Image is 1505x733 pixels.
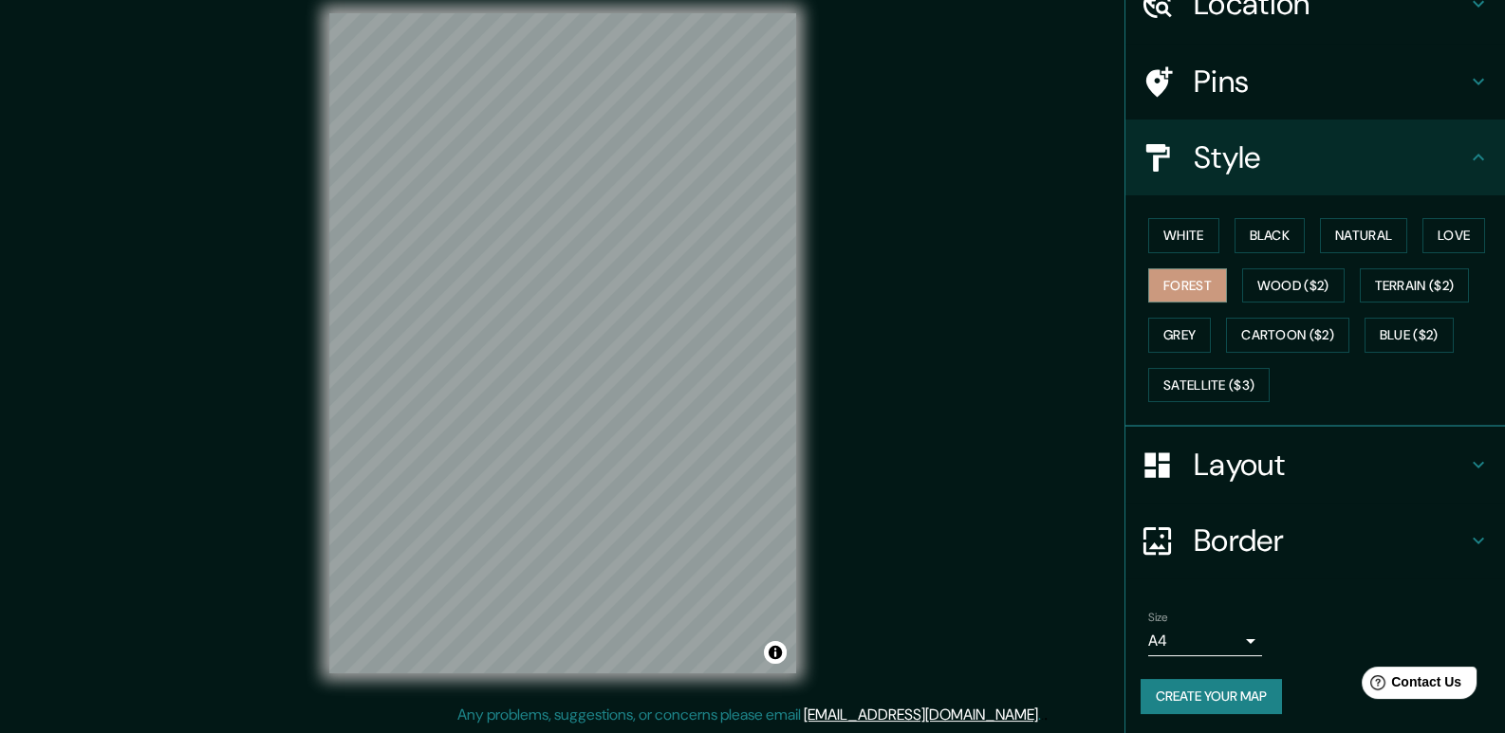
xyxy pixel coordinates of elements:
h4: Border [1194,522,1467,559]
button: Grey [1148,318,1211,353]
button: Forest [1148,268,1227,303]
div: A4 [1148,626,1262,656]
button: Satellite ($3) [1148,368,1270,403]
button: Natural [1320,218,1407,253]
button: Create your map [1141,679,1282,714]
div: Style [1125,119,1505,195]
p: Any problems, suggestions, or concerns please email . [457,704,1041,726]
h4: Layout [1194,446,1467,484]
button: Wood ($2) [1242,268,1345,303]
button: Toggle attribution [764,641,787,664]
div: . [1041,704,1044,726]
button: Terrain ($2) [1360,268,1470,303]
div: . [1044,704,1048,726]
button: Black [1235,218,1306,253]
button: White [1148,218,1219,253]
h4: Pins [1194,63,1467,101]
h4: Style [1194,138,1467,176]
div: Layout [1125,427,1505,503]
button: Blue ($2) [1365,318,1454,353]
a: [EMAIL_ADDRESS][DOMAIN_NAME] [804,705,1038,724]
div: Pins [1125,44,1505,119]
button: Love [1422,218,1485,253]
iframe: Help widget launcher [1336,659,1484,712]
button: Cartoon ($2) [1226,318,1349,353]
canvas: Map [329,13,796,673]
label: Size [1148,610,1168,626]
div: Border [1125,503,1505,578]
